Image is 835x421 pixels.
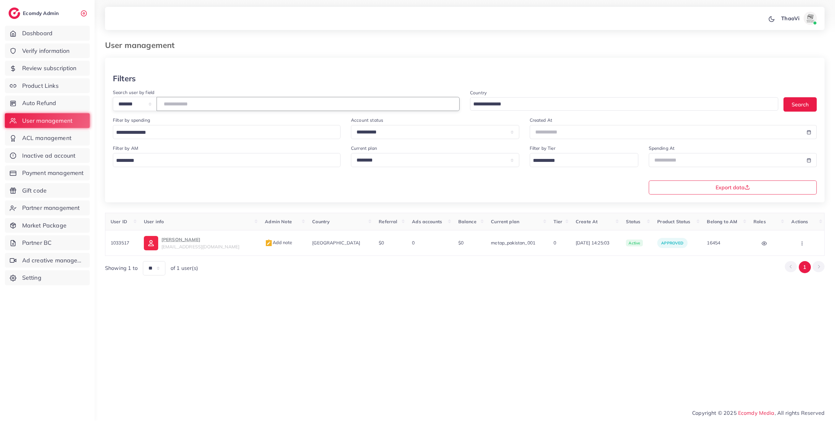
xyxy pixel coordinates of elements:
span: Ads accounts [412,219,442,225]
span: [EMAIL_ADDRESS][DOMAIN_NAME] [161,244,239,250]
label: Filter by Tier [530,145,555,151]
button: Search [783,97,817,111]
span: 16454 [707,240,720,246]
img: admin_note.cdd0b510.svg [265,239,273,247]
div: Search for option [113,125,341,139]
a: Ad creative management [5,253,90,268]
a: Dashboard [5,26,90,41]
span: Country [312,219,330,225]
span: Auto Refund [22,99,56,107]
a: Verify information [5,43,90,58]
input: Search for option [471,99,770,109]
span: Setting [22,273,41,282]
span: active [626,240,643,247]
span: Create At [576,219,598,225]
span: $0 [379,240,384,246]
p: ThaoVi [781,14,799,22]
span: Verify information [22,47,70,55]
a: logoEcomdy Admin [8,8,60,19]
input: Search for option [114,156,332,166]
a: Auto Refund [5,96,90,111]
span: Partner management [22,204,80,212]
span: ACL management [22,134,71,142]
span: Payment management [22,169,84,177]
button: Go to page 1 [799,261,811,273]
a: Partner management [5,200,90,215]
span: metap_pakistan_001 [491,240,535,246]
a: Market Package [5,218,90,233]
span: Export data [716,185,750,190]
div: Search for option [113,153,341,167]
a: Review subscription [5,61,90,76]
input: Search for option [531,156,630,166]
a: ThaoViavatar [778,12,819,25]
span: Actions [791,219,808,225]
button: Export data [649,180,817,195]
span: Balance [458,219,477,225]
span: Admin Note [265,219,292,225]
a: ACL management [5,131,90,146]
span: Current plan [491,219,519,225]
span: User ID [111,219,127,225]
h3: Filters [113,74,136,83]
input: Search for option [114,128,332,138]
label: Account status [351,117,383,123]
span: User management [22,117,72,125]
span: 0 [412,240,415,246]
a: Setting [5,270,90,285]
a: Gift code [5,183,90,198]
img: logo [8,8,20,19]
span: 1033517 [111,240,129,246]
div: Search for option [470,97,778,111]
span: approved [661,241,683,245]
span: Showing 1 to [105,264,138,272]
span: Tier [554,219,563,225]
span: Ad creative management [22,256,85,265]
span: Status [626,219,640,225]
label: Spending At [649,145,675,151]
h2: Ecomdy Admin [23,10,60,16]
h3: User management [105,40,180,50]
a: [PERSON_NAME][EMAIL_ADDRESS][DOMAIN_NAME] [144,236,255,250]
span: Add note [265,240,292,245]
a: Payment management [5,165,90,180]
span: Referral [379,219,397,225]
p: [PERSON_NAME] [161,236,239,243]
a: Product Links [5,78,90,93]
span: Gift code [22,186,47,195]
span: Product Links [22,82,59,90]
span: Dashboard [22,29,53,38]
span: Copyright © 2025 [692,409,825,417]
span: [DATE] 14:25:03 [576,240,616,246]
ul: Pagination [785,261,825,273]
label: Filter by spending [113,117,150,123]
span: 0 [554,240,556,246]
span: Review subscription [22,64,77,72]
img: ic-user-info.36bf1079.svg [144,236,158,250]
label: Filter by AM [113,145,138,151]
span: Market Package [22,221,67,230]
a: Inactive ad account [5,148,90,163]
a: Ecomdy Media [738,410,775,416]
span: $0 [458,240,463,246]
span: Partner BC [22,239,52,247]
span: User info [144,219,164,225]
label: Created At [530,117,553,123]
span: Roles [753,219,766,225]
img: avatar [804,12,817,25]
span: , All rights Reserved [775,409,825,417]
a: Partner BC [5,235,90,250]
div: Search for option [530,153,638,167]
span: Belong to AM [707,219,737,225]
span: Inactive ad account [22,151,76,160]
a: User management [5,113,90,128]
span: [GEOGRAPHIC_DATA] [312,240,360,246]
label: Country [470,89,487,96]
span: of 1 user(s) [171,264,198,272]
label: Search user by field [113,89,154,96]
label: Current plan [351,145,377,151]
span: Product Status [657,219,690,225]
